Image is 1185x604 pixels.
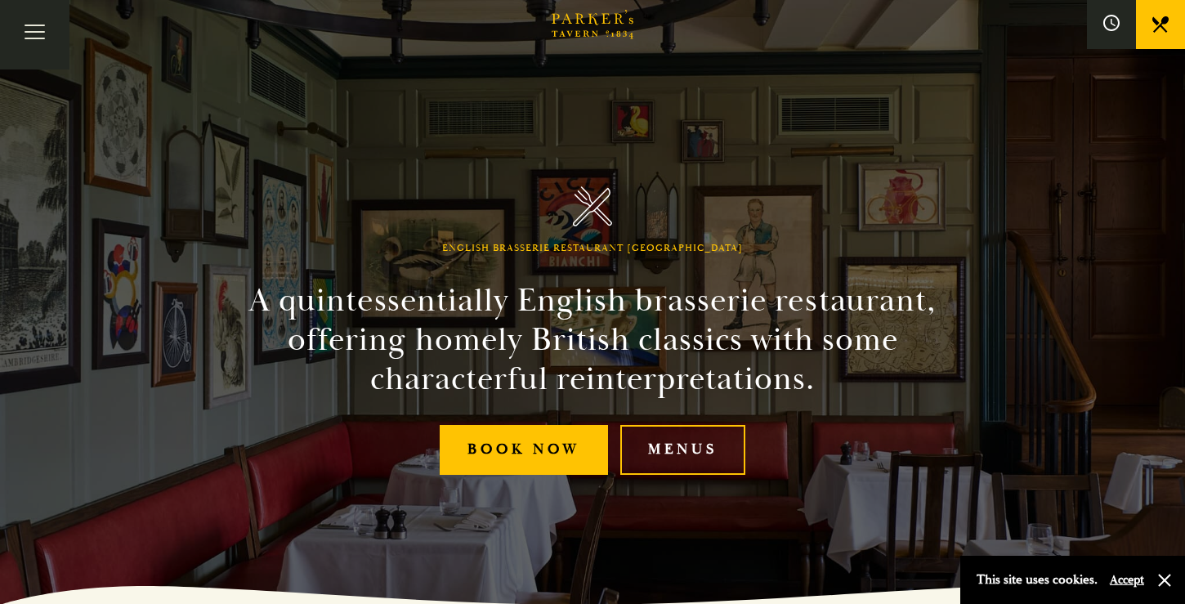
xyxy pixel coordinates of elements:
button: Close and accept [1156,572,1173,588]
p: This site uses cookies. [977,568,1098,592]
img: Parker's Tavern Brasserie Cambridge [573,186,613,226]
a: Menus [620,425,745,475]
a: Book Now [440,425,608,475]
h1: English Brasserie Restaurant [GEOGRAPHIC_DATA] [442,243,743,254]
button: Accept [1110,572,1144,588]
h2: A quintessentially English brasserie restaurant, offering homely British classics with some chara... [220,281,965,399]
